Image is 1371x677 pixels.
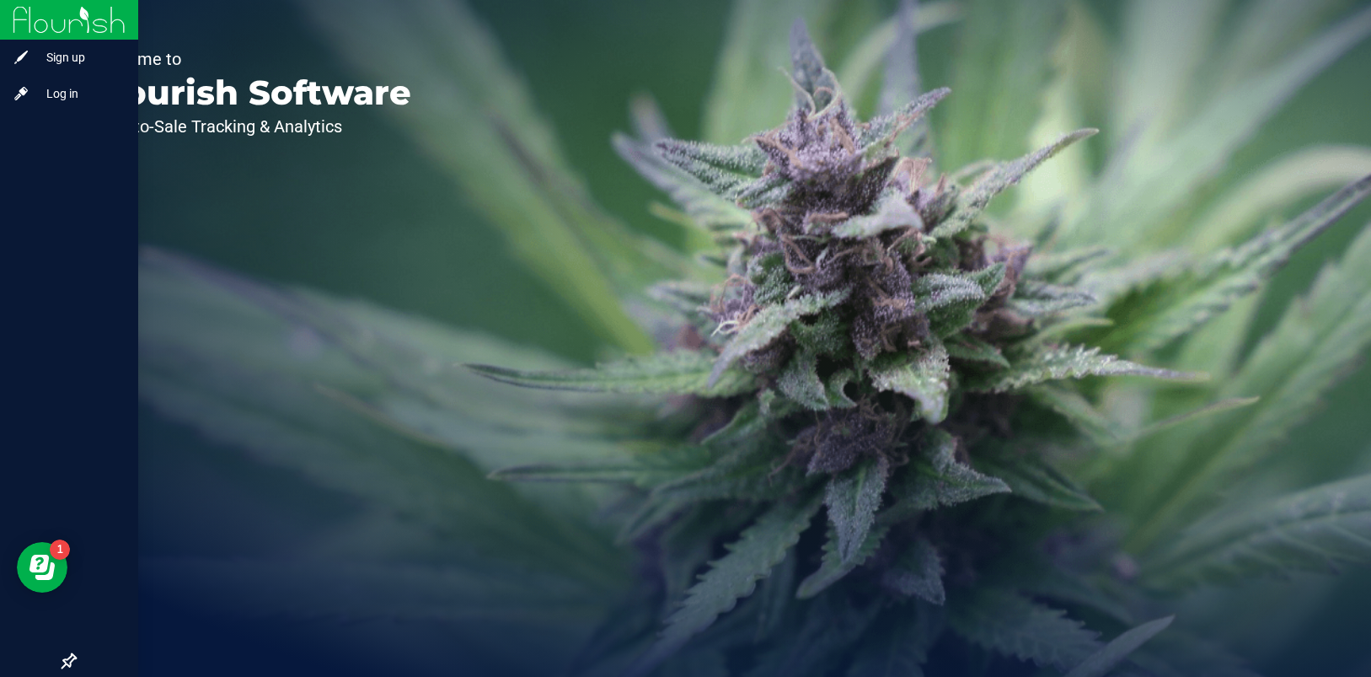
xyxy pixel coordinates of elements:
[13,49,29,66] inline-svg: Sign up
[13,85,29,102] inline-svg: Log in
[91,51,411,67] p: Welcome to
[50,540,70,560] iframe: Resource center unread badge
[29,47,131,67] span: Sign up
[91,118,411,135] p: Seed-to-Sale Tracking & Analytics
[29,83,131,104] span: Log in
[17,542,67,593] iframe: Resource center
[91,76,411,110] p: Flourish Software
